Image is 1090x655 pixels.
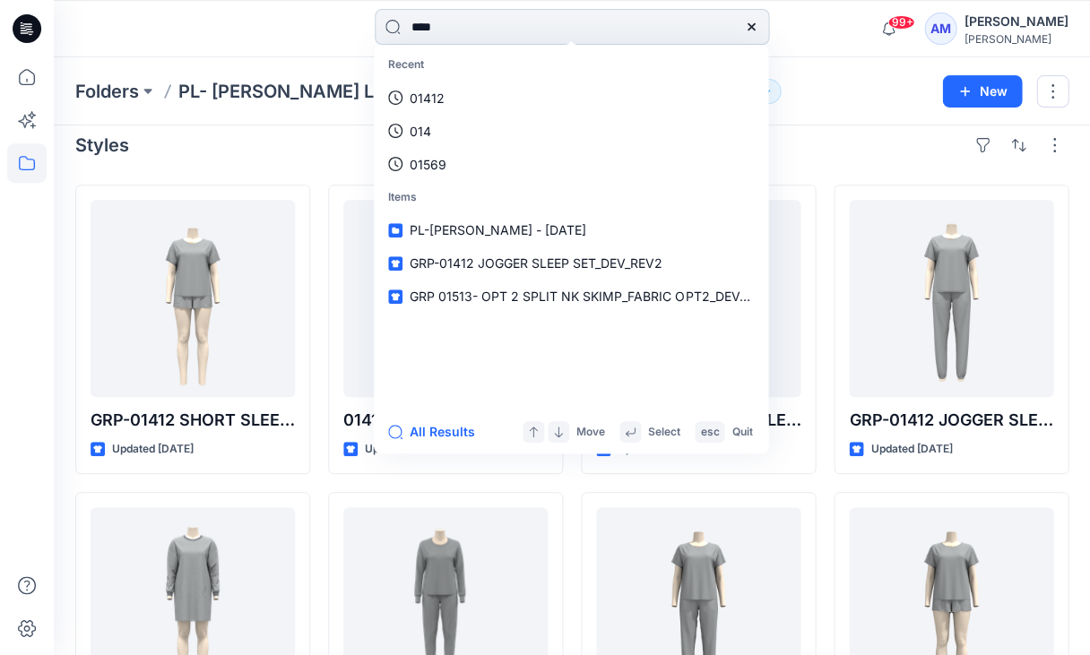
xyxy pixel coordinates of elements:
[849,200,1053,397] a: GRP-01412 JOGGER SLEEP SET_DEV_REV2
[700,423,719,442] p: esc
[964,32,1068,46] div: [PERSON_NAME]
[849,408,1053,433] p: GRP-01412 JOGGER SLEEP SET_DEV_REV2
[75,134,129,156] h4: Styles
[377,82,765,115] a: 01412
[377,181,765,214] p: Items
[964,11,1068,32] div: [PERSON_NAME]
[75,79,139,104] a: Folders
[343,200,548,397] a: 01412 KANGAROO POCKET SLEEP SHIRT REV3
[870,440,952,459] p: Updated [DATE]
[887,15,914,30] span: 99+
[91,200,295,397] a: GRP-01412 SHORT SLEEP SET_DEV_REV2
[576,423,605,442] p: Move
[377,148,765,181] a: 01569
[410,222,586,237] span: PL-[PERSON_NAME] - [DATE]
[410,122,431,141] p: 014
[388,421,487,443] button: All Results
[648,423,680,442] p: Select
[91,408,295,433] p: GRP-01412 SHORT SLEEP SET_DEV_REV2
[942,75,1022,108] button: New
[178,79,424,104] a: PL- [PERSON_NAME] Leeds-
[410,155,446,174] p: 01569
[377,213,765,246] a: PL-[PERSON_NAME] - [DATE]
[410,255,662,271] span: GRP-01412 JOGGER SLEEP SET_DEV_REV2
[343,408,548,433] p: 01412 KANGAROO POCKET SLEEP SHIRT REV3
[365,440,446,459] p: Updated [DATE]
[924,13,956,45] div: AM
[731,423,752,442] p: Quit
[112,440,194,459] p: Updated [DATE]
[377,246,765,280] a: GRP-01412 JOGGER SLEEP SET_DEV_REV2
[410,289,774,304] span: GRP 01513- OPT 2 SPLIT NK SKIMP_FABRIC OPT2_DEV_REV1
[377,115,765,148] a: 014
[410,89,445,108] p: 01412
[377,280,765,313] a: GRP 01513- OPT 2 SPLIT NK SKIMP_FABRIC OPT2_DEV_REV1
[377,48,765,82] p: Recent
